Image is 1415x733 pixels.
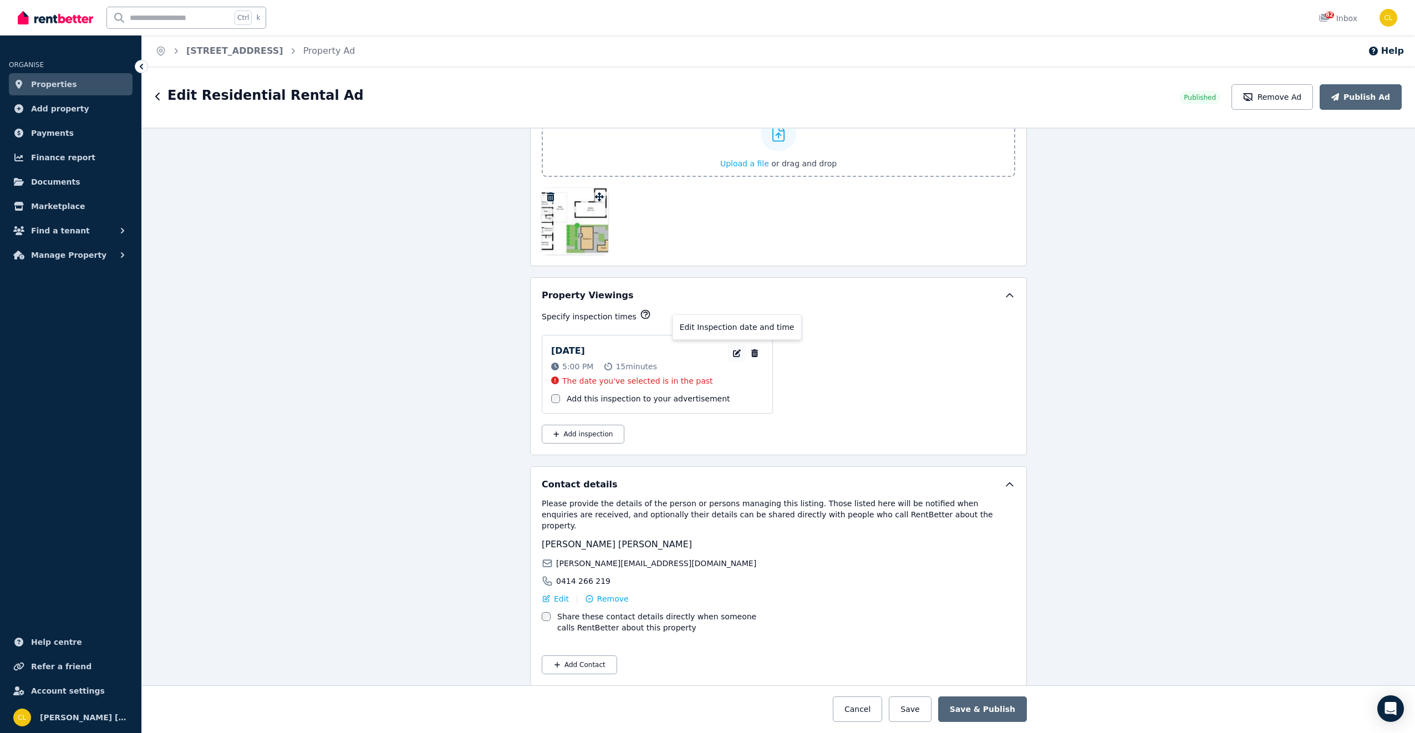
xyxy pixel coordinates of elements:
[562,375,713,386] p: The date you've selected is in the past
[833,696,882,722] button: Cancel
[720,159,769,168] span: Upload a file
[31,660,91,673] span: Refer a friend
[9,98,133,120] a: Add property
[889,696,931,722] button: Save
[542,425,624,444] button: Add inspection
[1319,13,1357,24] div: Inbox
[142,35,368,67] nav: Breadcrumb
[542,655,617,674] button: Add Contact
[576,593,578,604] span: |
[9,171,133,193] a: Documents
[31,102,89,115] span: Add property
[9,244,133,266] button: Manage Property
[542,593,569,604] button: Edit
[186,45,283,56] a: [STREET_ADDRESS]
[256,13,260,22] span: k
[615,361,657,372] span: 15 minutes
[235,11,252,25] span: Ctrl
[1184,93,1216,102] span: Published
[771,159,837,168] span: or drag and drop
[542,311,637,322] p: Specify inspection times
[40,711,128,724] span: [PERSON_NAME] [PERSON_NAME]
[9,61,44,69] span: ORGANISE
[31,200,85,213] span: Marketplace
[585,593,629,604] button: Remove
[554,593,569,604] span: Edit
[542,478,618,491] h5: Contact details
[9,655,133,678] a: Refer a friend
[31,151,95,164] span: Finance report
[9,220,133,242] button: Find a tenant
[556,558,756,569] span: [PERSON_NAME][EMAIL_ADDRESS][DOMAIN_NAME]
[551,344,585,358] p: [DATE]
[542,289,634,302] h5: Property Viewings
[31,78,77,91] span: Properties
[31,224,90,237] span: Find a tenant
[9,195,133,217] a: Marketplace
[303,45,355,56] a: Property Ad
[31,126,74,140] span: Payments
[557,611,775,633] label: Share these contact details directly when someone calls RentBetter about this property
[542,539,692,549] span: [PERSON_NAME] [PERSON_NAME]
[1377,695,1404,722] div: Open Intercom Messenger
[562,361,593,372] span: 5:00 PM
[9,680,133,702] a: Account settings
[542,498,1015,531] p: Please provide the details of the person or persons managing this listing. Those listed here will...
[720,158,837,169] button: Upload a file or drag and drop
[1368,44,1404,58] button: Help
[9,631,133,653] a: Help centre
[9,146,133,169] a: Finance report
[938,696,1027,722] button: Save & Publish
[1320,84,1402,110] button: Publish Ad
[556,576,610,587] span: 0414 266 219
[1325,12,1334,18] span: 82
[31,635,82,649] span: Help centre
[18,9,93,26] img: RentBetter
[13,709,31,726] img: Campbell Lemmon
[31,248,106,262] span: Manage Property
[167,86,364,104] h1: Edit Residential Rental Ad
[1380,9,1397,27] img: Campbell Lemmon
[31,684,105,698] span: Account settings
[9,122,133,144] a: Payments
[597,593,629,604] span: Remove
[9,73,133,95] a: Properties
[1231,84,1313,110] button: Remove Ad
[567,393,730,404] label: Add this inspection to your advertisement
[673,314,802,340] div: Edit Inspection date and time
[31,175,80,189] span: Documents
